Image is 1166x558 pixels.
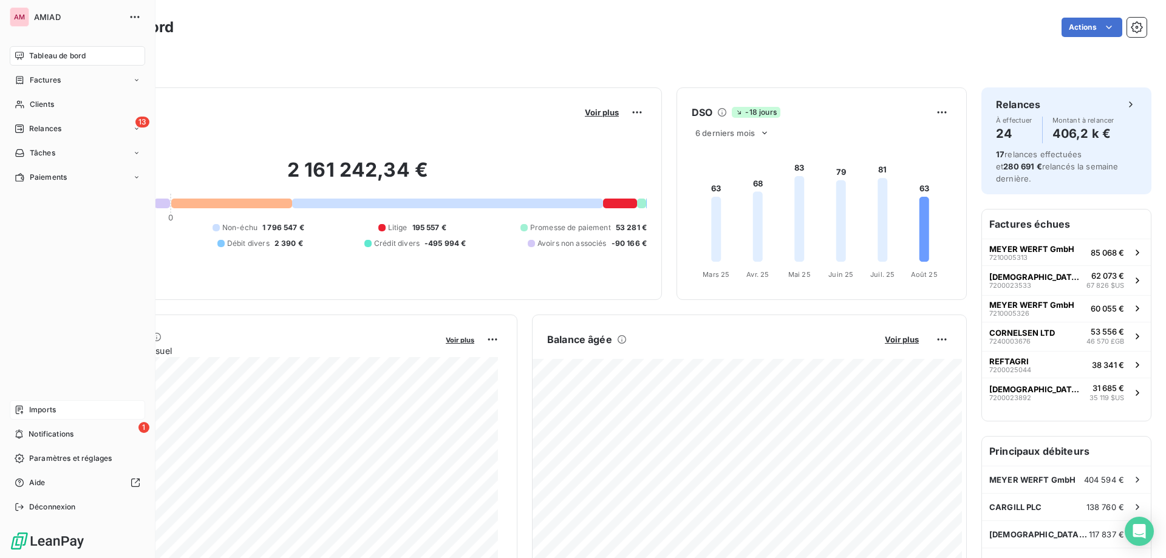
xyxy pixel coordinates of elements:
span: 1 796 547 € [262,222,304,233]
button: CORNELSEN LTD724000367653 556 €46 570 £GB [982,322,1151,352]
span: Voir plus [885,335,919,344]
span: Avoirs non associés [537,238,607,249]
button: Voir plus [881,334,922,345]
h6: Principaux débiteurs [982,437,1151,466]
span: 67 826 $US [1086,281,1124,291]
span: [DEMOGRAPHIC_DATA] SA [989,384,1085,394]
div: AM [10,7,29,27]
button: Voir plus [442,334,478,345]
span: 46 570 £GB [1086,336,1124,347]
span: Déconnexion [29,502,76,512]
tspan: Juin 25 [828,270,853,279]
a: Factures [10,70,145,90]
a: Tâches [10,143,145,163]
span: Notifications [29,429,73,440]
span: 7240003676 [989,338,1031,345]
a: Paiements [10,168,145,187]
button: [DEMOGRAPHIC_DATA] SA720002353362 073 €67 826 $US [982,265,1151,295]
span: 53 281 € [616,222,647,233]
span: AMIAD [34,12,121,22]
span: CORNELSEN LTD [989,328,1055,338]
span: 7210005326 [989,310,1029,317]
a: 13Relances [10,119,145,138]
span: Clients [30,99,54,110]
span: Montant à relancer [1052,117,1114,124]
span: Crédit divers [374,238,420,249]
span: 0 [168,213,173,222]
span: CARGILL PLC [989,502,1042,512]
span: Voir plus [446,336,474,344]
div: Open Intercom Messenger [1125,517,1154,546]
a: Imports [10,400,145,420]
span: MEYER WERFT GmbH [989,244,1074,254]
span: 53 556 € [1091,327,1124,336]
span: Promesse de paiement [530,222,611,233]
img: Logo LeanPay [10,531,85,551]
tspan: Avr. 25 [746,270,769,279]
span: Paiements [30,172,67,183]
tspan: Juil. 25 [870,270,895,279]
span: -495 994 € [424,238,466,249]
h4: 24 [996,124,1032,143]
span: 62 073 € [1091,271,1124,281]
tspan: Août 25 [911,270,938,279]
span: 85 068 € [1091,248,1124,257]
span: [DEMOGRAPHIC_DATA] SA [989,272,1082,282]
a: Paramètres et réglages [10,449,145,468]
span: Voir plus [585,107,619,117]
button: Voir plus [581,107,622,118]
span: 31 685 € [1093,383,1124,393]
button: Actions [1062,18,1122,37]
span: 35 119 $US [1089,393,1124,403]
span: 7210005313 [989,254,1028,261]
h6: DSO [692,105,712,120]
span: [DEMOGRAPHIC_DATA] SA [989,529,1089,539]
span: 7200023892 [989,394,1031,401]
span: 280 691 € [1003,162,1042,171]
span: REFTAGRI [989,356,1029,366]
span: 17 [996,149,1004,159]
tspan: Mai 25 [788,270,811,279]
h4: 406,2 k € [1052,124,1114,143]
span: 2 390 € [274,238,303,249]
span: Tâches [30,148,55,158]
tspan: Mars 25 [703,270,729,279]
button: REFTAGRI720002504438 341 € [982,351,1151,378]
a: Clients [10,95,145,114]
h6: Balance âgée [547,332,612,347]
h2: 2 161 242,34 € [69,158,647,194]
span: Aide [29,477,46,488]
span: MEYER WERFT GmbH [989,300,1074,310]
span: 195 557 € [412,222,446,233]
span: 138 760 € [1086,502,1124,512]
span: 13 [135,117,149,128]
button: MEYER WERFT GmbH721000531385 068 € [982,239,1151,265]
span: Tableau de bord [29,50,86,61]
span: Non-échu [222,222,257,233]
span: 1 [138,422,149,433]
span: Paramètres et réglages [29,453,112,464]
span: MEYER WERFT GmbH [989,475,1076,485]
h6: Factures échues [982,209,1151,239]
span: Imports [29,404,56,415]
span: 117 837 € [1089,529,1124,539]
span: À effectuer [996,117,1032,124]
span: 6 derniers mois [695,128,755,138]
span: Chiffre d'affaires mensuel [69,344,437,357]
span: -90 166 € [612,238,647,249]
span: relances effectuées et relancés la semaine dernière. [996,149,1119,183]
button: [DEMOGRAPHIC_DATA] SA720002389231 685 €35 119 $US [982,378,1151,407]
span: 7200025044 [989,366,1031,373]
span: Litige [388,222,407,233]
span: 60 055 € [1091,304,1124,313]
span: Débit divers [227,238,270,249]
a: Aide [10,473,145,492]
button: MEYER WERFT GmbH721000532660 055 € [982,295,1151,322]
h6: Relances [996,97,1040,112]
span: 38 341 € [1092,360,1124,370]
span: Factures [30,75,61,86]
span: Relances [29,123,61,134]
span: -18 jours [732,107,780,118]
span: 404 594 € [1084,475,1124,485]
span: 7200023533 [989,282,1031,289]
